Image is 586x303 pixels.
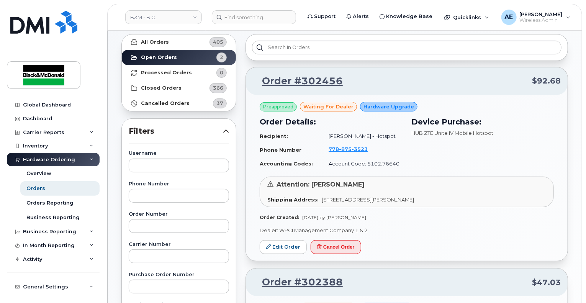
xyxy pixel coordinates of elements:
span: waiting for dealer [303,103,354,110]
a: Knowledge Base [374,9,438,24]
span: Support [314,13,336,20]
td: [PERSON_NAME] - Hotspot [322,129,402,143]
span: 778 [329,146,368,152]
label: Order Number [129,212,229,217]
a: B&M - B.C. [125,10,202,24]
button: Cancel Order [311,240,361,254]
a: Alerts [341,9,374,24]
input: Search in orders [252,41,561,54]
a: Edit Order [260,240,307,254]
strong: Accounting Codes: [260,161,313,167]
span: 2 [220,54,223,61]
span: [PERSON_NAME] [520,11,563,17]
td: Account Code: 5102.76640 [322,157,402,170]
strong: Phone Number [260,147,301,153]
span: 37 [216,100,223,107]
a: Closed Orders366 [122,80,236,96]
strong: Cancelled Orders [141,100,190,106]
span: Quicklinks [453,14,481,20]
a: Order #302388 [253,275,343,289]
span: Filters [129,126,223,137]
input: Find something... [212,10,296,24]
span: Attention: [PERSON_NAME] [277,181,365,188]
span: 366 [213,84,223,92]
a: All Orders405 [122,34,236,50]
span: Knowledge Base [386,13,432,20]
label: Username [129,151,229,156]
div: Angelica Emnacen [496,10,576,25]
span: $47.03 [532,277,561,288]
a: Processed Orders0 [122,65,236,80]
label: Carrier Number [129,242,229,247]
p: Dealer: WPCI Management Company 1 & 2 [260,227,554,234]
span: 405 [213,38,223,46]
strong: Processed Orders [141,70,192,76]
span: 3523 [352,146,368,152]
span: Wireless Admin [520,17,563,23]
span: 875 [339,146,352,152]
span: $92.68 [532,75,561,87]
h3: Order Details: [260,116,402,128]
span: [STREET_ADDRESS][PERSON_NAME] [322,197,414,203]
a: Support [302,9,341,24]
div: Quicklinks [439,10,494,25]
span: Preapproved [263,103,293,110]
strong: Recipient: [260,133,288,139]
strong: Order Created: [260,215,299,220]
a: Order #302456 [253,74,343,88]
span: AE [505,13,513,22]
label: Purchase Order Number [129,272,229,277]
span: [DATE] by [PERSON_NAME] [302,215,366,220]
span: 0 [220,69,223,76]
a: 7788753523 [329,146,377,152]
span: Hardware Upgrade [363,103,414,110]
label: Phone Number [129,182,229,187]
strong: Open Orders [141,54,177,61]
strong: Closed Orders [141,85,182,91]
span: HUB ZTE Unite IV Mobile Hotspot [411,130,493,136]
a: Open Orders2 [122,50,236,65]
strong: Shipping Address: [267,197,319,203]
strong: All Orders [141,39,169,45]
span: Alerts [353,13,369,20]
h3: Device Purchase: [411,116,554,128]
a: Cancelled Orders37 [122,96,236,111]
